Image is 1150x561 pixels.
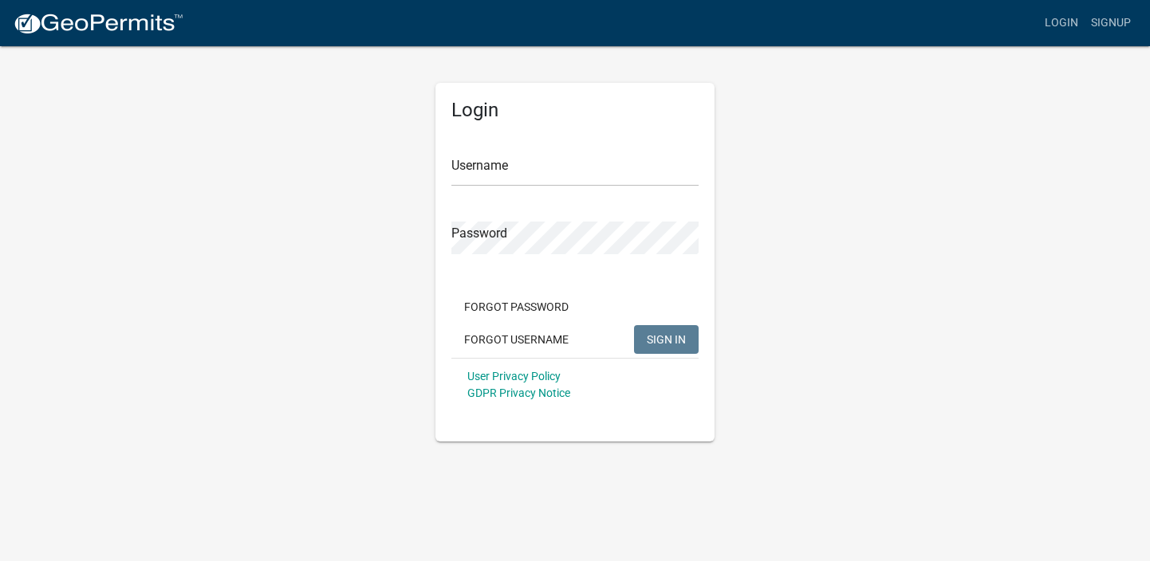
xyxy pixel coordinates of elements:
[647,332,686,345] span: SIGN IN
[1085,8,1137,38] a: Signup
[451,99,699,122] h5: Login
[467,370,561,382] a: User Privacy Policy
[634,325,699,354] button: SIGN IN
[1038,8,1085,38] a: Login
[451,325,581,354] button: Forgot Username
[451,292,581,321] button: Forgot Password
[467,386,570,399] a: GDPR Privacy Notice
